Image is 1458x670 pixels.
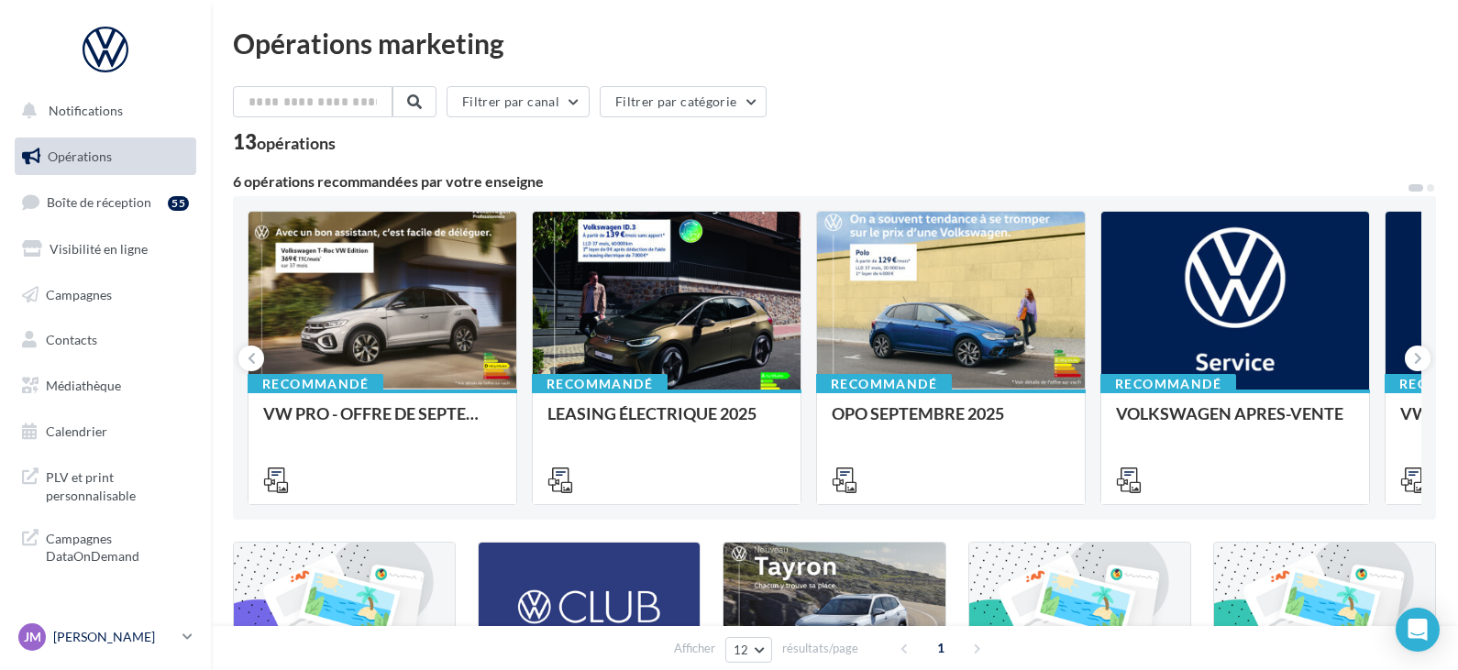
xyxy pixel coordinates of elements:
[257,135,336,151] div: opérations
[48,148,112,164] span: Opérations
[1100,374,1236,394] div: Recommandé
[547,404,786,441] div: LEASING ÉLECTRIQUE 2025
[11,457,200,511] a: PLV et print personnalisable
[46,332,97,347] span: Contacts
[1116,404,1354,441] div: VOLKSWAGEN APRES-VENTE
[674,640,715,657] span: Afficher
[53,628,175,646] p: [PERSON_NAME]
[11,519,200,573] a: Campagnes DataOnDemand
[50,241,148,257] span: Visibilité en ligne
[46,465,189,504] span: PLV et print personnalisable
[1396,608,1440,652] div: Open Intercom Messenger
[11,412,200,451] a: Calendrier
[46,526,189,566] span: Campagnes DataOnDemand
[832,404,1070,441] div: OPO SEPTEMBRE 2025
[725,637,772,663] button: 12
[11,92,193,130] button: Notifications
[233,132,336,152] div: 13
[47,194,151,210] span: Boîte de réception
[816,374,952,394] div: Recommandé
[46,423,107,439] span: Calendrier
[447,86,590,117] button: Filtrer par canal
[782,640,858,657] span: résultats/page
[11,367,200,405] a: Médiathèque
[263,404,502,441] div: VW PRO - OFFRE DE SEPTEMBRE 25
[233,29,1436,57] div: Opérations marketing
[11,321,200,359] a: Contacts
[11,230,200,269] a: Visibilité en ligne
[46,286,112,302] span: Campagnes
[734,643,749,657] span: 12
[248,374,383,394] div: Recommandé
[24,628,41,646] span: JM
[926,633,955,663] span: 1
[46,378,121,393] span: Médiathèque
[11,276,200,314] a: Campagnes
[600,86,767,117] button: Filtrer par catégorie
[532,374,668,394] div: Recommandé
[168,196,189,211] div: 55
[11,137,200,176] a: Opérations
[15,620,196,654] a: JM [PERSON_NAME]
[233,174,1407,189] div: 6 opérations recommandées par votre enseigne
[49,103,123,118] span: Notifications
[11,182,200,222] a: Boîte de réception55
